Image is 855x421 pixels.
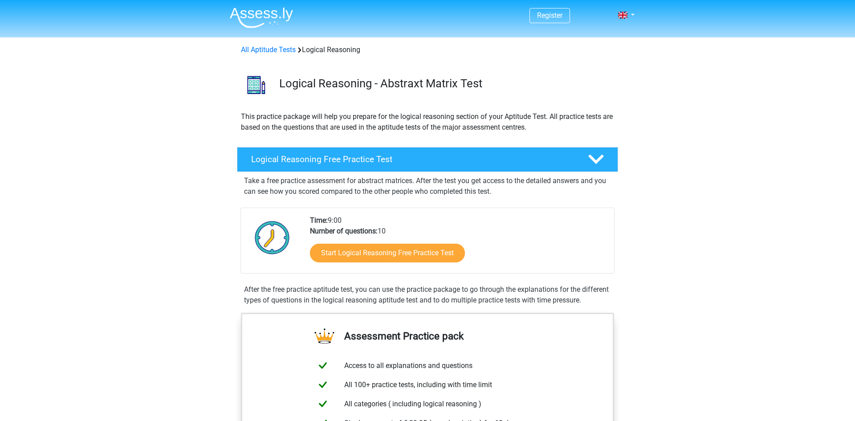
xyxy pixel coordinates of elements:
p: This practice package will help you prepare for the logical reasoning section of your Aptitude Te... [241,111,614,133]
a: Register [537,11,562,20]
img: logical reasoning [237,66,275,104]
b: Number of questions: [310,227,378,235]
b: Time: [310,216,328,225]
a: All Aptitude Tests [241,45,296,54]
a: Logical Reasoning Free Practice Test [233,147,622,172]
div: Logical Reasoning [237,45,618,55]
img: Assessly [230,7,293,28]
div: 9:00 10 [303,215,614,273]
div: After the free practice aptitude test, you can use the practice package to go through the explana... [240,284,615,306]
img: Clock [250,215,295,260]
a: Start Logical Reasoning Free Practice Test [310,244,465,262]
p: Take a free practice assessment for abstract matrices. After the test you get access to the detai... [244,176,611,197]
h4: Logical Reasoning Free Practice Test [251,154,574,164]
h3: Logical Reasoning - Abstraxt Matrix Test [279,77,611,90]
